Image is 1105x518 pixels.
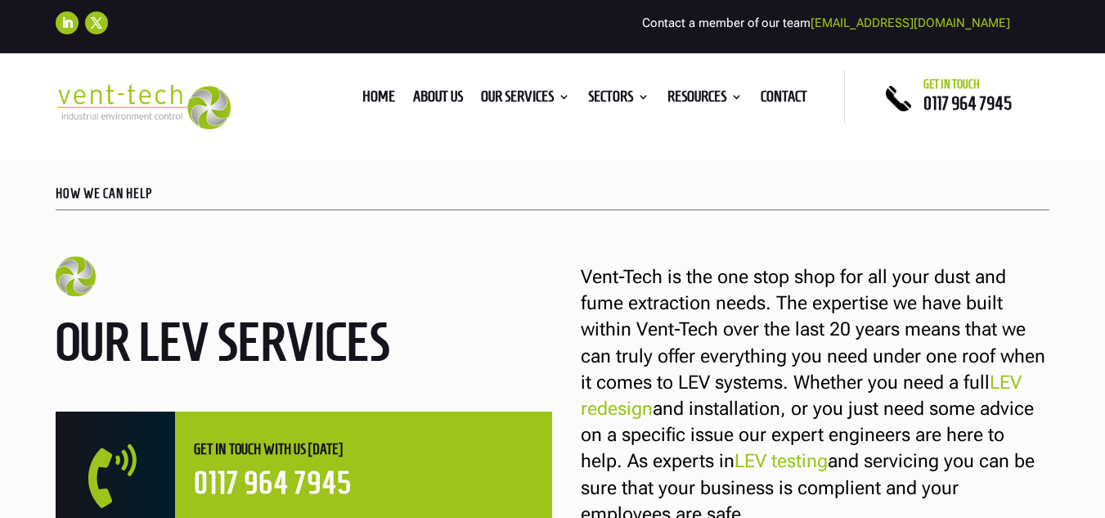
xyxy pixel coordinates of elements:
[413,91,463,109] a: About us
[362,91,395,109] a: Home
[56,84,231,129] img: 2023-09-27T08_35_16.549ZVENT-TECH---Clear-background
[761,91,807,109] a: Contact
[481,91,570,109] a: Our Services
[85,11,108,34] a: Follow on X
[642,16,1010,30] span: Contact a member of our team
[56,314,407,378] h2: Our LEV services
[56,187,1050,200] p: HOW WE CAN HELP
[734,450,828,472] a: LEV testing
[88,444,182,508] span: 
[667,91,743,109] a: Resources
[588,91,649,109] a: Sectors
[194,441,343,457] span: Get in touch with us [DATE]
[811,16,1010,30] a: [EMAIL_ADDRESS][DOMAIN_NAME]
[56,11,79,34] a: Follow on LinkedIn
[923,93,1012,113] a: 0117 964 7945
[194,466,352,500] a: 0117 964 7945
[923,78,980,91] span: Get in touch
